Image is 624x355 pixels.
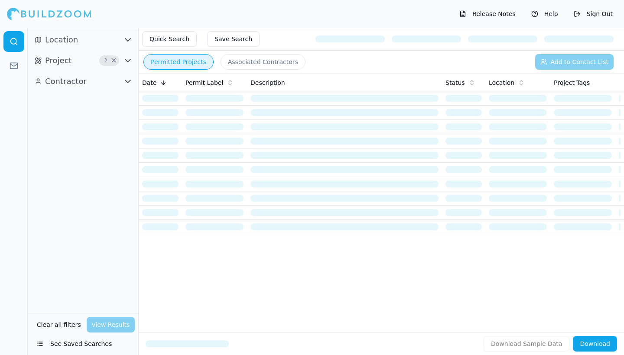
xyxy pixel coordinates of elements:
[31,336,135,352] button: See Saved Searches
[35,317,83,332] button: Clear all filters
[143,54,214,70] button: Permitted Projects
[31,54,135,68] button: Project2Clear Project filters
[31,74,135,88] button: Contractor
[142,78,156,87] span: Date
[31,33,135,47] button: Location
[142,31,197,47] button: Quick Search
[221,54,305,70] button: Associated Contractors
[554,78,590,87] span: Project Tags
[573,336,617,352] button: Download
[185,78,223,87] span: Permit Label
[101,56,110,65] span: 2
[527,7,562,21] button: Help
[45,55,72,67] span: Project
[489,78,514,87] span: Location
[110,58,117,63] span: Clear Project filters
[455,7,520,21] button: Release Notes
[250,78,285,87] span: Description
[45,34,78,46] span: Location
[445,78,465,87] span: Status
[45,75,87,87] span: Contractor
[569,7,617,21] button: Sign Out
[207,31,260,47] button: Save Search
